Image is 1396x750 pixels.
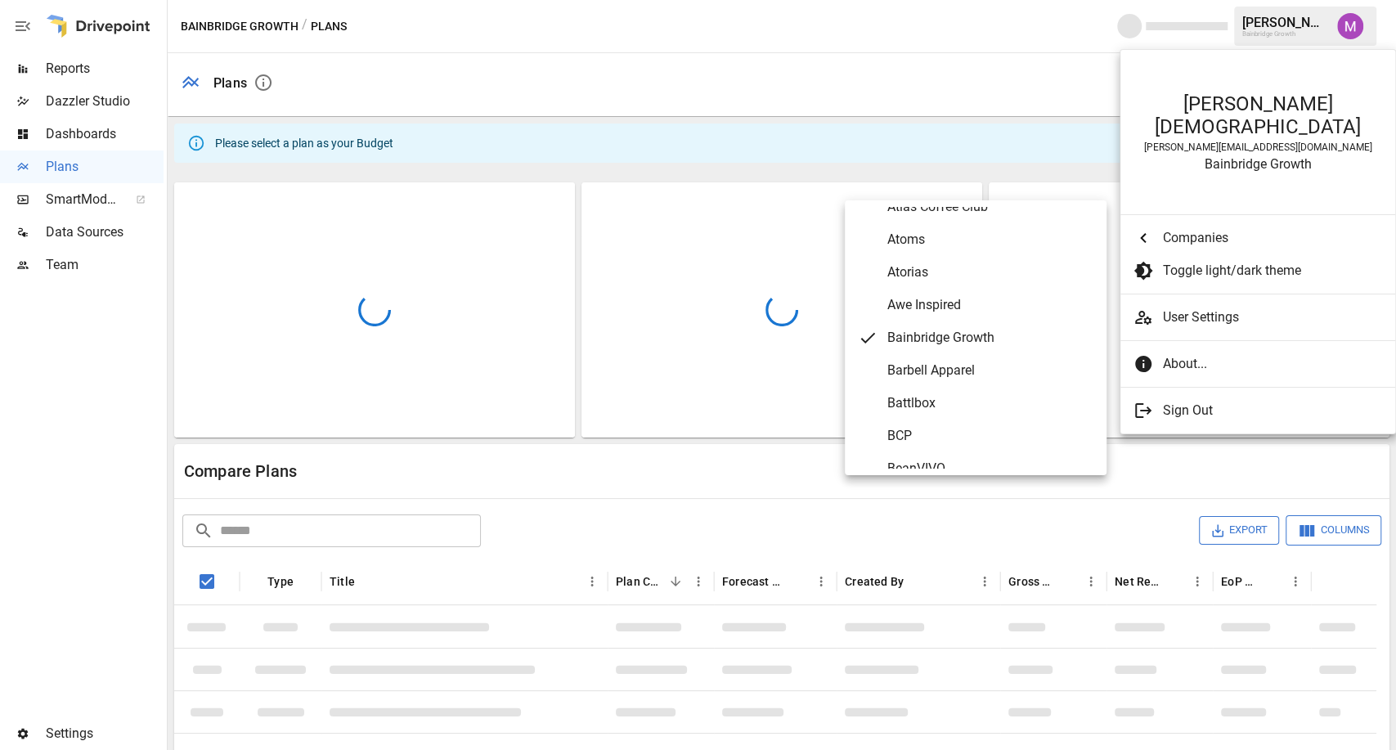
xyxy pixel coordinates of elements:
[887,361,1093,380] span: Barbell Apparel
[887,263,1093,282] span: Atorias
[887,393,1093,413] span: Battlbox
[887,230,1093,249] span: Atoms
[1137,92,1379,138] div: [PERSON_NAME][DEMOGRAPHIC_DATA]
[1163,401,1369,420] span: Sign Out
[1137,156,1379,172] div: Bainbridge Growth
[1163,308,1382,327] span: User Settings
[887,426,1093,446] span: BCP
[887,459,1093,478] span: BeanVIVO
[887,197,1093,217] span: Atlas Coffee Club
[1163,228,1369,248] span: Companies
[1163,354,1369,374] span: About...
[1137,141,1379,153] div: [PERSON_NAME][EMAIL_ADDRESS][DOMAIN_NAME]
[1163,261,1369,281] span: Toggle light/dark theme
[887,328,1093,348] span: Bainbridge Growth
[887,295,1093,315] span: Awe Inspired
